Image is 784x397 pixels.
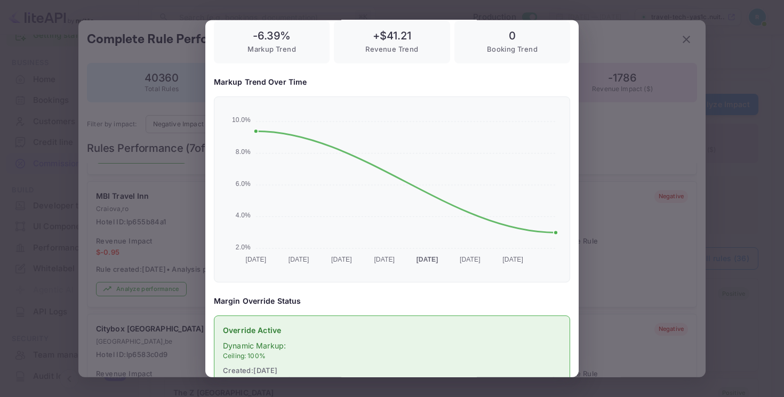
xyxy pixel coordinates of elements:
[222,29,321,42] h6: -6.39 %
[214,76,570,88] h6: Markup Trend Over Time
[236,148,251,156] tspan: 8.0%
[223,340,561,351] p: Dynamic Markup:
[223,351,561,361] p: Ceiling: 100%
[417,256,438,263] tspan: [DATE]
[232,117,251,124] tspan: 10.0%
[374,256,395,263] tspan: [DATE]
[463,29,562,42] h6: 0
[214,295,570,307] h6: Margin Override Status
[236,244,251,251] tspan: 2.0%
[289,256,309,263] tspan: [DATE]
[245,256,266,263] tspan: [DATE]
[502,256,523,263] tspan: [DATE]
[247,45,296,53] span: Markup Trend
[342,29,441,42] h6: + $ 41.21
[236,212,251,219] tspan: 4.0%
[365,45,418,53] span: Revenue Trend
[223,325,561,336] p: Override Active
[236,180,251,188] tspan: 6.0%
[331,256,352,263] tspan: [DATE]
[223,365,561,377] span: Created: [DATE]
[487,45,538,53] span: Booking Trend
[460,256,481,263] tspan: [DATE]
